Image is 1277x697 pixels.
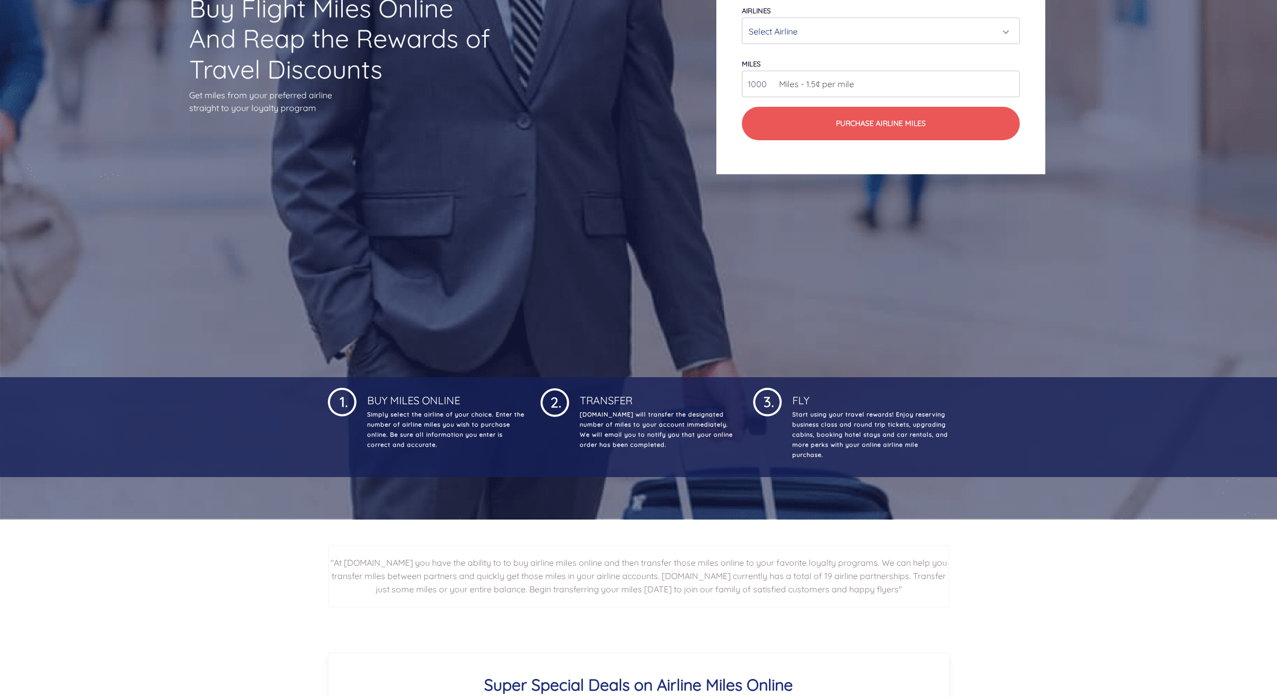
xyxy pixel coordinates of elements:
[328,545,949,607] h2: "At [DOMAIN_NAME] you have the ability to to buy airline miles online and then transfer those mil...
[578,410,737,450] p: [DOMAIN_NAME] will transfer the designated number of miles to your account immediately. We will e...
[790,410,950,460] p: Start using your travel rewards! Enjoy reserving business class and round trip tickets, upgrading...
[189,89,495,114] p: Get miles from your preferred airline straight to your loyalty program
[749,21,1007,41] div: Select Airline
[578,386,737,407] h4: Transfer
[742,59,760,68] label: miles
[790,386,950,407] h4: Fly
[328,386,357,416] img: 1
[366,675,912,695] h3: Super Special Deals on Airline Miles Online
[774,78,854,90] span: Miles - 1.5¢ per mile
[742,6,771,15] label: Airlines
[753,386,782,416] img: 1
[365,386,525,407] h4: Buy Miles Online
[742,107,1020,140] button: Purchase Airline Miles
[742,18,1020,44] button: Select Airline
[540,386,569,417] img: 1
[365,410,525,450] p: Simply select the airline of your choice. Enter the number of airline miles you wish to purchase ...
